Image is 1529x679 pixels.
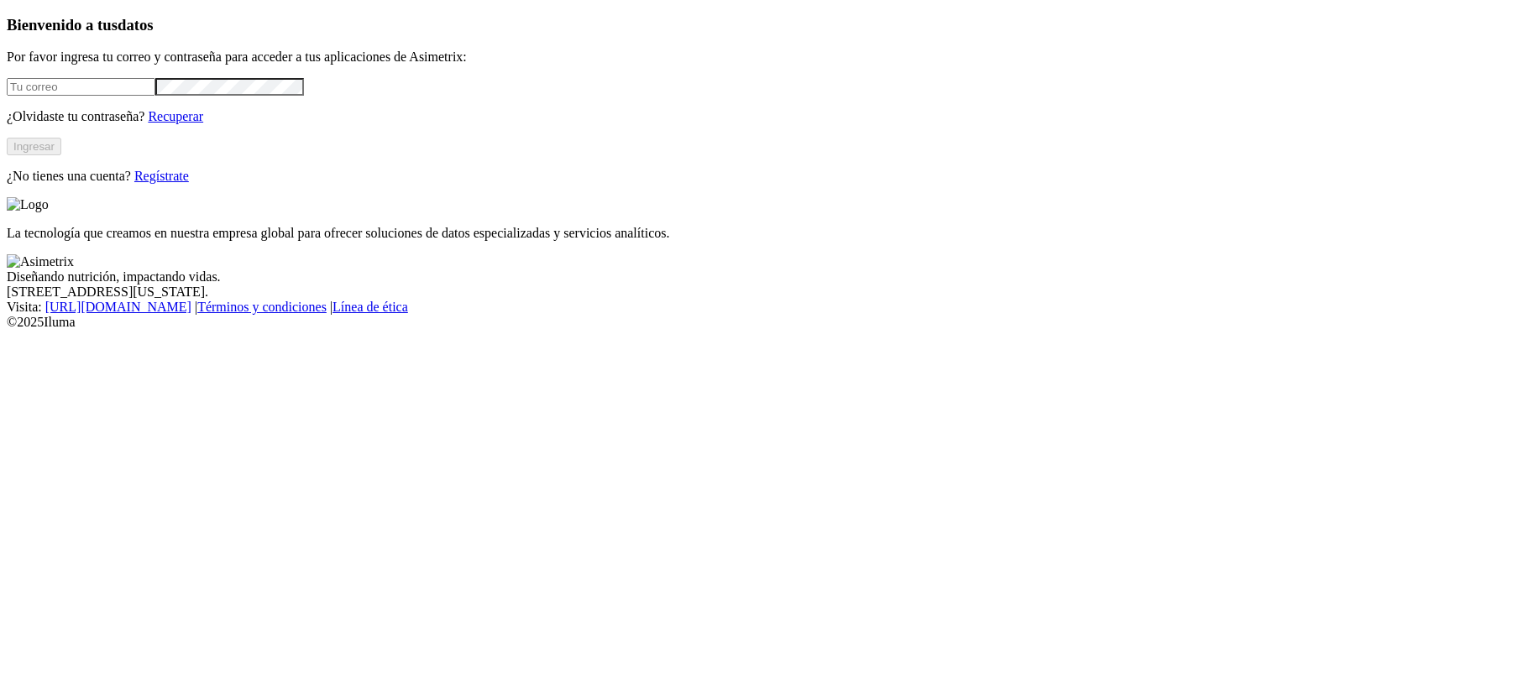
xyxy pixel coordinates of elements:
[7,254,74,269] img: Asimetrix
[7,138,61,155] button: Ingresar
[7,315,1522,330] div: © 2025 Iluma
[7,269,1522,285] div: Diseñando nutrición, impactando vidas.
[7,197,49,212] img: Logo
[7,78,155,96] input: Tu correo
[7,285,1522,300] div: [STREET_ADDRESS][US_STATE].
[7,169,1522,184] p: ¿No tienes una cuenta?
[134,169,189,183] a: Regístrate
[45,300,191,314] a: [URL][DOMAIN_NAME]
[333,300,408,314] a: Línea de ética
[7,226,1522,241] p: La tecnología que creamos en nuestra empresa global para ofrecer soluciones de datos especializad...
[7,300,1522,315] div: Visita : | |
[148,109,203,123] a: Recuperar
[118,16,154,34] span: datos
[7,109,1522,124] p: ¿Olvidaste tu contraseña?
[197,300,327,314] a: Términos y condiciones
[7,50,1522,65] p: Por favor ingresa tu correo y contraseña para acceder a tus aplicaciones de Asimetrix:
[7,16,1522,34] h3: Bienvenido a tus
